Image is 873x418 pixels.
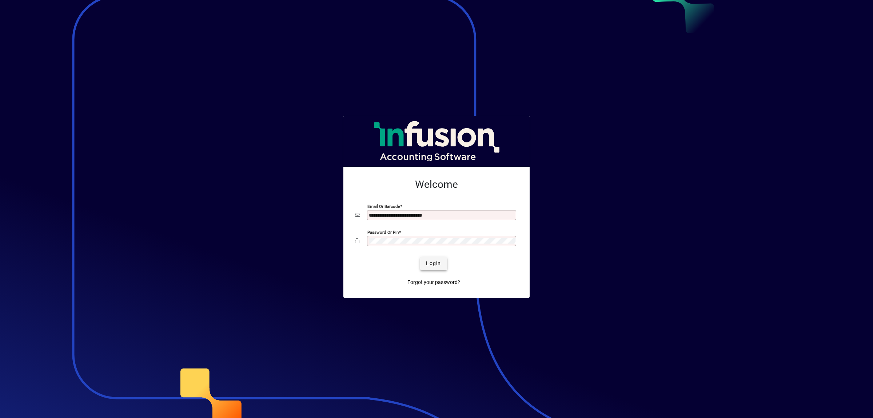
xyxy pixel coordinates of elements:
[367,204,400,209] mat-label: Email or Barcode
[404,276,463,289] a: Forgot your password?
[367,229,399,234] mat-label: Password or Pin
[420,257,447,270] button: Login
[355,178,518,191] h2: Welcome
[407,279,460,286] span: Forgot your password?
[426,260,441,267] span: Login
